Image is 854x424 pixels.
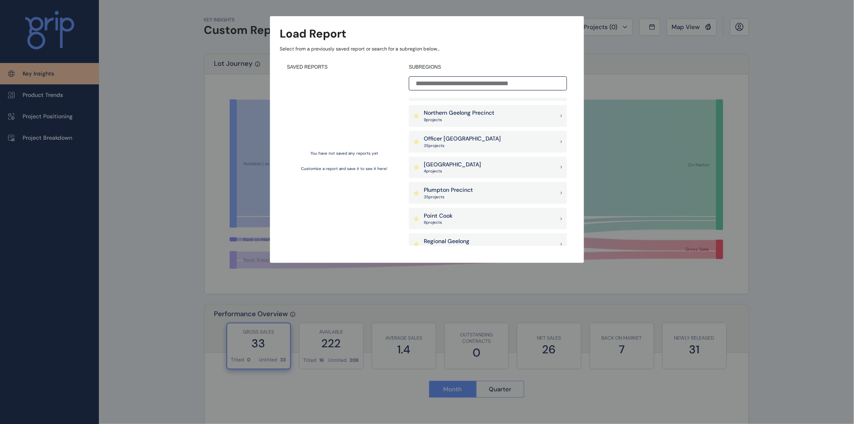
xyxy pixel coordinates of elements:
h4: SAVED REPORTS [287,64,402,71]
p: Officer [GEOGRAPHIC_DATA] [424,135,501,143]
p: 35 project s [424,143,501,149]
p: 6 project s [424,220,452,225]
h4: SUBREGIONS [409,64,567,71]
p: Northern Geelong Precinct [424,109,494,117]
h3: Load Report [280,26,346,42]
p: 35 project s [424,194,473,200]
p: Regional Geelong [424,237,469,246]
p: Plumpton Precinct [424,186,473,194]
p: 18 project s [424,246,469,251]
p: Customize a report and save it to see it here! [301,166,387,172]
p: You have not saved any reports yet [310,151,378,156]
p: 9 project s [424,117,494,123]
p: [GEOGRAPHIC_DATA] [424,161,481,169]
p: Point Cook [424,212,452,220]
p: Select from a previously saved report or search for a subregion below... [280,46,574,52]
p: 4 project s [424,168,481,174]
